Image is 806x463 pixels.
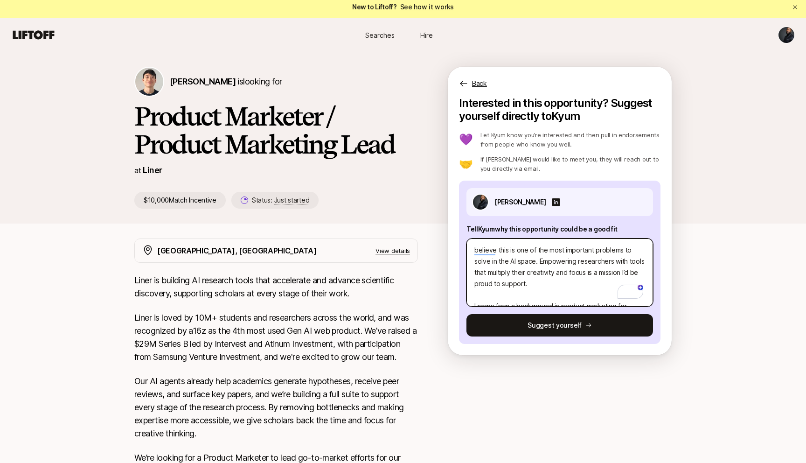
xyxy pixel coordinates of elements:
[135,68,163,96] img: Kyum Kim
[494,196,546,208] p: [PERSON_NAME]
[459,97,660,123] p: Interested in this opportunity? Suggest yourself directly to Kyum
[352,1,454,13] span: New to Liftoff?
[134,192,226,209] p: $10,000 Match Incentive
[356,27,403,44] a: Searches
[274,196,310,204] span: Just started
[134,311,418,364] p: Liner is loved by 10M+ students and researchers across the world, and was recognized by a16z as t...
[466,314,653,337] button: Suggest yourself
[143,165,162,175] a: Liner
[400,3,454,11] a: See how it works
[466,239,653,307] textarea: To enrich screen reader interactions, please activate Accessibility in Grammarly extension settings
[365,30,395,40] span: Searches
[778,27,795,43] button: Easton Evans
[375,246,410,255] p: View details
[480,154,660,173] p: If [PERSON_NAME] would like to meet you, they will reach out to you directly via email.
[170,77,236,86] span: [PERSON_NAME]
[472,78,487,89] p: Back
[466,224,653,235] p: Tell Kyum why this opportunity could be a good fit
[459,158,473,169] p: 🤝
[252,195,309,206] p: Status:
[134,164,141,176] p: at
[459,134,473,145] p: 💜
[420,30,433,40] span: Hire
[473,195,488,210] img: ALV-UjVJPgVewXcyGKU2w-TLhQ3lyxRu69MHYt6qaSd7lKOrByB8Z-6uhQ2Gc9-6uvq6nOmz3YJxJEmJTJ_s37jFVyS-ZSqpV...
[157,245,316,257] p: [GEOGRAPHIC_DATA], [GEOGRAPHIC_DATA]
[170,75,282,88] p: is looking for
[134,375,418,440] p: Our AI agents already help academics generate hypotheses, receive peer reviews, and surface key p...
[403,27,450,44] a: Hire
[134,274,418,300] p: Liner is building AI research tools that accelerate and advance scientific discovery, supporting ...
[134,102,418,158] h1: Product Marketer / Product Marketing Lead
[778,27,794,43] img: Easton Evans
[480,130,660,149] p: Let Kyum know you’re interested and then pull in endorsements from people who know you well.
